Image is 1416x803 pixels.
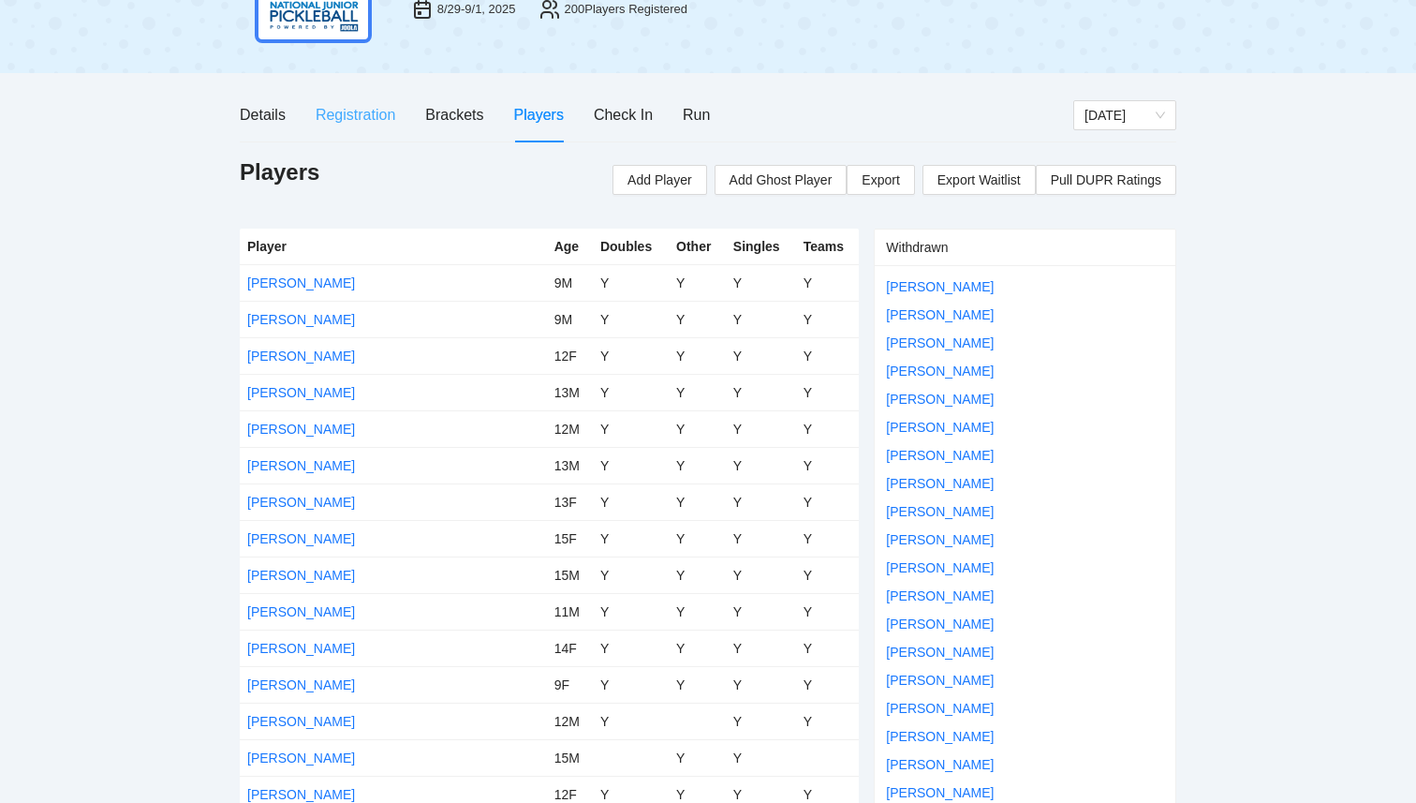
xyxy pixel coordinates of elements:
td: 15M [547,739,593,776]
td: Y [796,374,860,410]
td: 12M [547,410,593,447]
a: Export [847,165,914,195]
td: 13M [547,447,593,483]
div: Singles [733,236,789,257]
a: [PERSON_NAME] [247,568,355,583]
td: Y [593,374,669,410]
div: Teams [804,236,852,257]
td: Y [593,264,669,301]
a: [PERSON_NAME] [886,701,994,716]
a: [PERSON_NAME] [886,307,994,322]
button: Add Player [612,165,706,195]
span: Export [862,166,899,194]
td: Y [796,593,860,630]
td: Y [593,703,669,739]
td: Y [669,337,726,374]
div: Details [240,103,286,126]
td: Y [726,301,796,337]
td: Y [669,410,726,447]
td: Y [669,739,726,776]
td: Y [669,557,726,593]
td: Y [796,557,860,593]
div: Doubles [600,236,661,257]
a: [PERSON_NAME] [886,476,994,491]
td: 12F [547,337,593,374]
td: Y [796,337,860,374]
a: [PERSON_NAME] [247,275,355,290]
td: Y [593,630,669,666]
h1: Players [240,157,319,187]
a: [PERSON_NAME] [886,448,994,463]
td: Y [669,447,726,483]
td: Y [726,337,796,374]
span: Export Waitlist [937,166,1021,194]
td: Y [669,483,726,520]
a: [PERSON_NAME] [886,617,994,632]
div: Player [247,236,539,257]
div: Age [554,236,585,257]
a: [PERSON_NAME] [247,531,355,546]
td: Y [726,593,796,630]
span: Add Player [627,170,691,190]
td: Y [726,666,796,703]
div: Registration [316,103,395,126]
span: Pull DUPR Ratings [1051,170,1161,190]
td: Y [796,520,860,557]
td: Y [726,264,796,301]
td: Y [796,630,860,666]
div: Other [676,236,718,257]
a: [PERSON_NAME] [886,364,994,379]
td: Y [796,301,860,337]
td: Y [726,410,796,447]
a: [PERSON_NAME] [886,420,994,435]
td: Y [796,666,860,703]
a: [PERSON_NAME] [247,458,355,473]
td: Y [669,301,726,337]
td: 13F [547,483,593,520]
td: Y [669,666,726,703]
div: Players [514,103,564,126]
a: [PERSON_NAME] [247,714,355,729]
a: [PERSON_NAME] [247,385,355,400]
td: Y [593,666,669,703]
a: [PERSON_NAME] [247,349,355,364]
span: Add Ghost Player [730,170,833,190]
td: 9M [547,301,593,337]
td: Y [593,337,669,374]
td: Y [593,483,669,520]
td: Y [726,630,796,666]
button: Pull DUPR Ratings [1036,165,1176,195]
td: Y [796,483,860,520]
td: Y [726,703,796,739]
div: Run [683,103,710,126]
td: Y [726,447,796,483]
button: Add Ghost Player [715,165,848,195]
a: [PERSON_NAME] [886,673,994,688]
td: Y [796,447,860,483]
td: Y [726,557,796,593]
td: Y [796,264,860,301]
a: [PERSON_NAME] [247,422,355,437]
td: Y [593,520,669,557]
td: 14F [547,630,593,666]
td: Y [669,593,726,630]
td: 12M [547,703,593,739]
a: [PERSON_NAME] [886,729,994,744]
a: [PERSON_NAME] [247,495,355,510]
td: 9F [547,666,593,703]
a: [PERSON_NAME] [886,757,994,772]
a: [PERSON_NAME] [247,787,355,802]
td: 11M [547,593,593,630]
a: [PERSON_NAME] [886,504,994,519]
a: [PERSON_NAME] [886,532,994,547]
a: Export Waitlist [922,165,1036,195]
div: Brackets [425,103,483,126]
td: 13M [547,374,593,410]
td: Y [796,410,860,447]
td: Y [593,557,669,593]
td: Y [796,703,860,739]
td: Y [726,374,796,410]
span: Saturday [1084,101,1165,129]
td: Y [726,483,796,520]
a: [PERSON_NAME] [886,560,994,575]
